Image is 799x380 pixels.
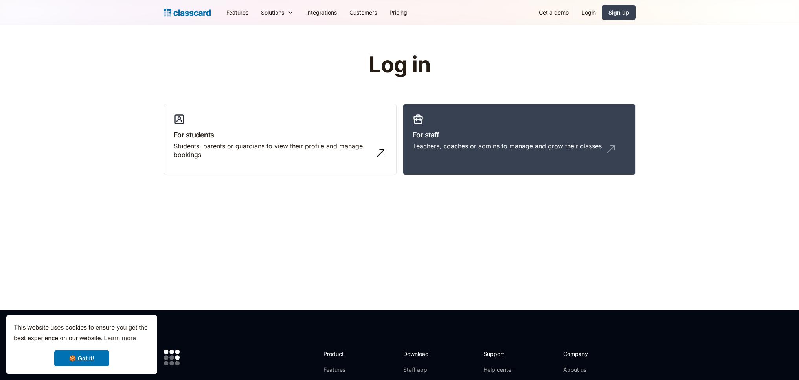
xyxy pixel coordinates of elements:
[164,104,397,175] a: For studentsStudents, parents or guardians to view their profile and manage bookings
[275,53,524,77] h1: Log in
[14,323,150,344] span: This website uses cookies to ensure you get the best experience on our website.
[300,4,343,21] a: Integrations
[403,104,636,175] a: For staffTeachers, coaches or admins to manage and grow their classes
[608,8,629,17] div: Sign up
[403,350,435,358] h2: Download
[575,4,602,21] a: Login
[413,129,626,140] h3: For staff
[255,4,300,21] div: Solutions
[6,315,157,374] div: cookieconsent
[343,4,383,21] a: Customers
[261,8,284,17] div: Solutions
[220,4,255,21] a: Features
[483,366,515,374] a: Help center
[602,5,636,20] a: Sign up
[323,366,366,374] a: Features
[164,7,211,18] a: home
[54,350,109,366] a: dismiss cookie message
[323,350,366,358] h2: Product
[483,350,515,358] h2: Support
[383,4,413,21] a: Pricing
[563,350,615,358] h2: Company
[174,142,371,159] div: Students, parents or guardians to view their profile and manage bookings
[103,332,137,344] a: learn more about cookies
[533,4,575,21] a: Get a demo
[403,366,435,374] a: Staff app
[563,366,615,374] a: About us
[413,142,602,150] div: Teachers, coaches or admins to manage and grow their classes
[174,129,387,140] h3: For students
